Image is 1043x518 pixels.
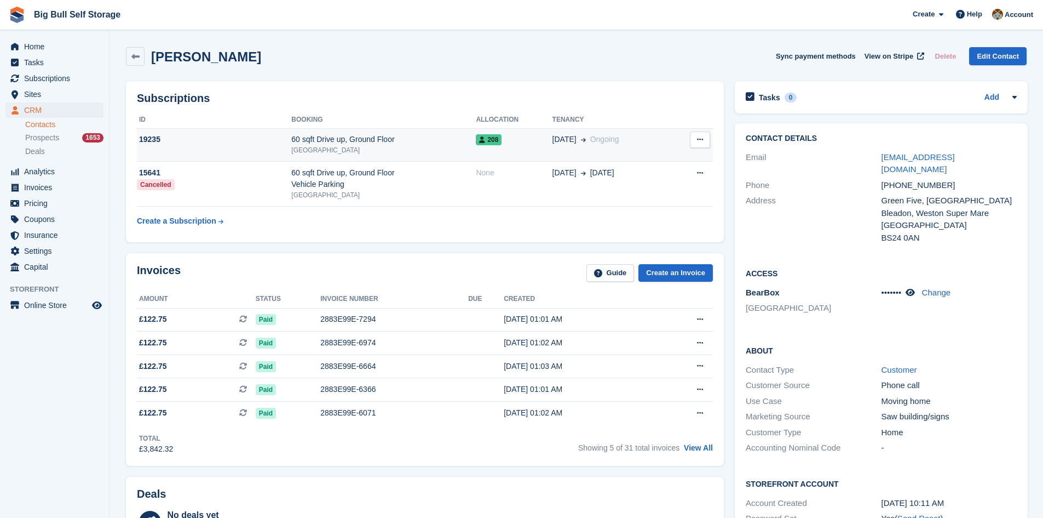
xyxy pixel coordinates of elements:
img: Mike Llewellen Palmer [992,9,1003,20]
button: Sync payment methods [776,47,856,65]
div: Phone call [881,379,1017,392]
div: Address [746,195,881,244]
div: Green Five, [GEOGRAPHIC_DATA] [881,195,1017,207]
th: Due [468,291,504,308]
span: £122.75 [139,314,167,325]
div: 2883E99E-6664 [320,361,468,372]
span: Help [967,9,982,20]
a: Prospects 1653 [25,132,103,144]
a: Preview store [90,299,103,312]
span: Create [913,9,935,20]
th: Amount [137,291,256,308]
a: Big Bull Self Storage [30,5,125,24]
a: menu [5,87,103,102]
span: [DATE] [590,167,614,179]
div: [GEOGRAPHIC_DATA] [881,219,1017,232]
span: Settings [24,243,90,259]
a: [EMAIL_ADDRESS][DOMAIN_NAME] [881,152,955,174]
div: 2883E99E-7294 [320,314,468,325]
a: menu [5,39,103,54]
span: Analytics [24,164,90,179]
span: Tasks [24,55,90,70]
li: [GEOGRAPHIC_DATA] [746,302,881,315]
div: [DATE] 01:01 AM [504,384,654,395]
h2: [PERSON_NAME] [151,49,261,64]
div: BS24 0AN [881,232,1017,244]
a: Customer [881,365,917,374]
span: Online Store [24,298,90,313]
a: Create an Invoice [638,264,713,282]
h2: About [746,345,1017,356]
a: menu [5,227,103,243]
div: [PHONE_NUMBER] [881,179,1017,192]
div: [GEOGRAPHIC_DATA] [291,145,476,155]
div: Home [881,426,1017,439]
span: Storefront [10,284,109,295]
button: Delete [930,47,960,65]
div: 2883E99E-6071 [320,407,468,419]
a: Change [922,288,951,297]
span: Showing 5 of 31 total invoices [578,443,679,452]
div: 60 sqft Drive up, Ground Floor [291,134,476,145]
a: Add [984,92,999,104]
div: Create a Subscription [137,215,216,227]
span: £122.75 [139,361,167,372]
span: £122.75 [139,407,167,419]
span: Prospects [25,133,59,143]
a: Contacts [25,119,103,130]
a: View All [684,443,713,452]
div: Phone [746,179,881,192]
h2: Deals [137,488,166,500]
h2: Storefront Account [746,478,1017,489]
span: [DATE] [552,134,577,145]
div: Marketing Source [746,411,881,423]
div: 60 sqft Drive up, Ground Floor Vehicle Parking [291,167,476,190]
th: Status [256,291,320,308]
a: menu [5,103,103,118]
div: 1653 [82,133,103,143]
span: Sites [24,87,90,102]
a: menu [5,243,103,259]
a: Deals [25,146,103,157]
div: Saw building/signs [881,411,1017,423]
span: Ongoing [590,135,619,144]
div: 15641 [137,167,291,179]
span: £122.75 [139,384,167,395]
a: menu [5,212,103,227]
span: Insurance [24,227,90,243]
span: Home [24,39,90,54]
a: menu [5,71,103,86]
span: £122.75 [139,337,167,349]
a: menu [5,259,103,275]
th: Invoice number [320,291,468,308]
span: Invoices [24,180,90,195]
div: Total [139,434,173,443]
th: Tenancy [552,111,672,129]
div: Bleadon, Weston Super Mare [881,207,1017,220]
span: CRM [24,103,90,118]
div: Cancelled [137,179,175,190]
span: Paid [256,338,276,349]
div: [GEOGRAPHIC_DATA] [291,190,476,200]
div: Customer Source [746,379,881,392]
th: Created [504,291,654,308]
span: BearBox [746,288,780,297]
th: ID [137,111,291,129]
a: Edit Contact [969,47,1027,65]
a: menu [5,196,103,211]
div: [DATE] 01:02 AM [504,407,654,419]
div: Moving home [881,395,1017,408]
div: Email [746,151,881,176]
h2: Tasks [759,93,780,103]
a: menu [5,180,103,195]
div: 2883E99E-6974 [320,337,468,349]
span: Capital [24,259,90,275]
span: Pricing [24,196,90,211]
div: 2883E99E-6366 [320,384,468,395]
div: [DATE] 01:02 AM [504,337,654,349]
div: [DATE] 10:11 AM [881,497,1017,510]
a: View on Stripe [860,47,926,65]
h2: Access [746,267,1017,278]
div: [DATE] 01:03 AM [504,361,654,372]
h2: Invoices [137,264,181,282]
